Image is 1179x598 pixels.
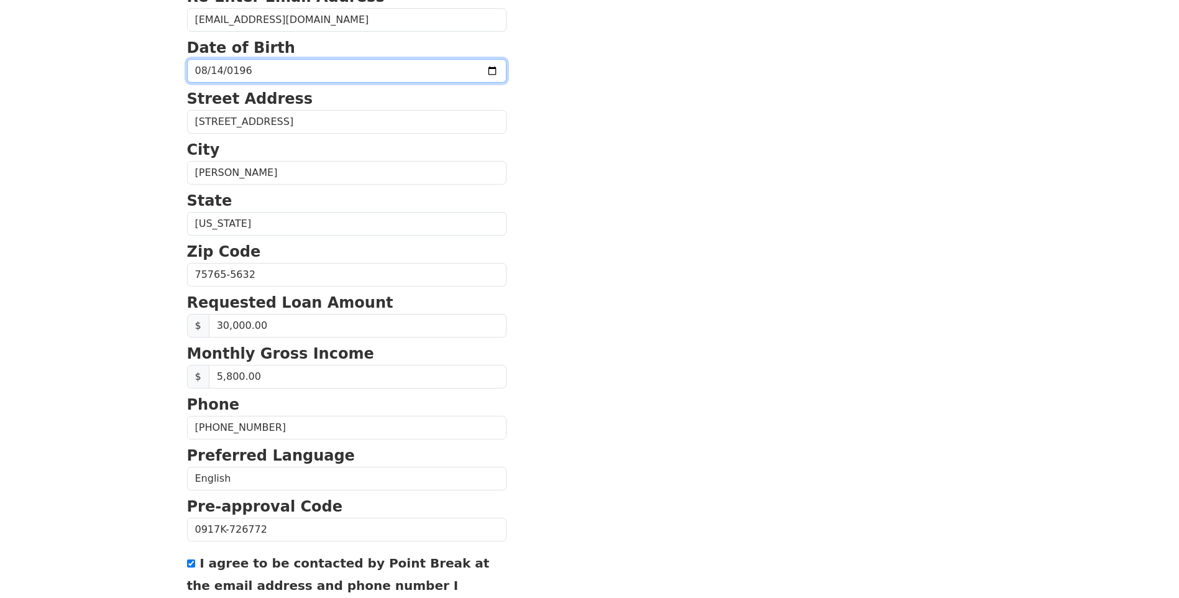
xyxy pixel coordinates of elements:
[187,343,507,365] p: Monthly Gross Income
[209,314,507,338] input: Requested Loan Amount
[187,110,507,134] input: Street Address
[187,263,507,287] input: Zip Code
[187,416,507,439] input: Phone
[187,518,507,541] input: Pre-approval Code
[187,294,393,311] strong: Requested Loan Amount
[187,498,343,515] strong: Pre-approval Code
[187,396,240,413] strong: Phone
[187,161,507,185] input: City
[187,90,313,108] strong: Street Address
[209,365,507,389] input: Monthly Gross Income
[187,447,355,464] strong: Preferred Language
[187,141,220,159] strong: City
[187,365,209,389] span: $
[187,243,261,260] strong: Zip Code
[187,314,209,338] span: $
[187,8,507,32] input: Re-Enter Email Address
[187,192,232,209] strong: State
[187,39,295,57] strong: Date of Birth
